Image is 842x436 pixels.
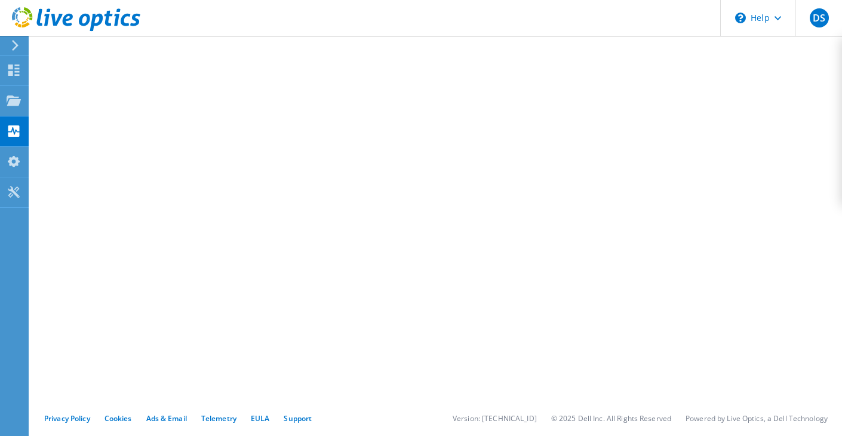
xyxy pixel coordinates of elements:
[201,413,236,423] a: Telemetry
[146,413,187,423] a: Ads & Email
[810,8,829,27] span: DS
[686,413,828,423] li: Powered by Live Optics, a Dell Technology
[735,13,746,23] svg: \n
[453,413,537,423] li: Version: [TECHNICAL_ID]
[284,413,312,423] a: Support
[551,413,671,423] li: © 2025 Dell Inc. All Rights Reserved
[44,413,90,423] a: Privacy Policy
[251,413,269,423] a: EULA
[105,413,132,423] a: Cookies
